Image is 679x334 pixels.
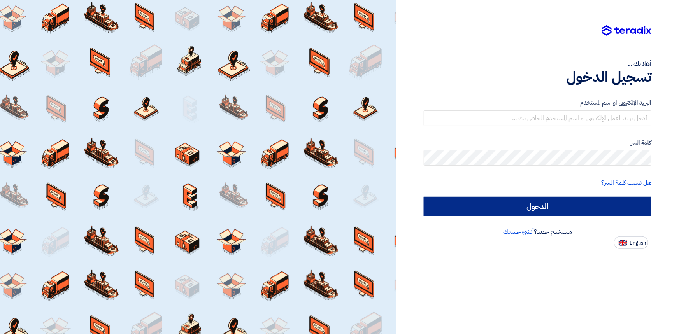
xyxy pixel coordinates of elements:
label: كلمة السر [424,138,651,147]
input: أدخل بريد العمل الإلكتروني او اسم المستخدم الخاص بك ... [424,110,651,126]
label: البريد الإلكتروني او اسم المستخدم [424,98,651,107]
div: أهلا بك ... [424,59,651,68]
input: الدخول [424,197,651,216]
a: هل نسيت كلمة السر؟ [602,178,651,187]
img: en-US.png [619,240,627,246]
div: مستخدم جديد؟ [424,227,651,236]
img: Teradix logo [602,25,651,36]
h1: تسجيل الدخول [424,68,651,86]
a: أنشئ حسابك [503,227,534,236]
button: English [614,236,648,249]
span: English [630,240,646,246]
